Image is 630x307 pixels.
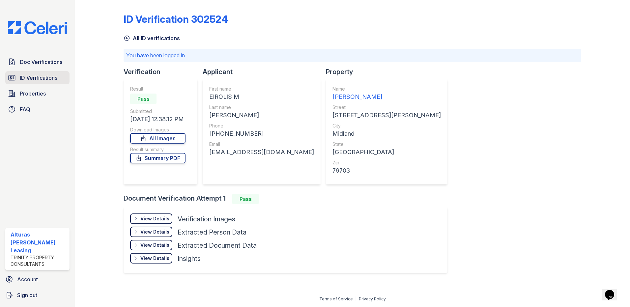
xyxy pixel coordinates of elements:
span: Doc Verifications [20,58,62,66]
a: Summary PDF [130,153,186,163]
a: All Images [130,133,186,144]
span: FAQ [20,105,30,113]
a: Account [3,273,72,286]
div: Verification [124,67,203,76]
div: [GEOGRAPHIC_DATA] [332,148,441,157]
div: Applicant [203,67,326,76]
div: Extracted Document Data [178,241,257,250]
div: View Details [140,215,169,222]
span: ID Verifications [20,74,57,82]
a: ID Verifications [5,71,70,84]
div: Name [332,86,441,92]
div: [PERSON_NAME] [209,111,314,120]
div: [EMAIL_ADDRESS][DOMAIN_NAME] [209,148,314,157]
div: Last name [209,104,314,111]
span: Sign out [17,291,37,299]
div: Extracted Person Data [178,228,246,237]
div: Property [326,67,453,76]
div: State [332,141,441,148]
div: Zip [332,159,441,166]
a: Doc Verifications [5,55,70,69]
div: View Details [140,242,169,248]
div: 79703 [332,166,441,175]
div: Pass [130,94,157,104]
a: Sign out [3,289,72,302]
div: First name [209,86,314,92]
div: EIROLIS M [209,92,314,101]
span: Properties [20,90,46,98]
div: [PERSON_NAME] [332,92,441,101]
div: Download Images [130,126,186,133]
div: [PHONE_NUMBER] [209,129,314,138]
iframe: chat widget [602,281,623,300]
div: ID Verification 302524 [124,13,228,25]
a: Properties [5,87,70,100]
div: Document Verification Attempt 1 [124,194,453,204]
a: Terms of Service [319,296,353,301]
p: You have been logged in [126,51,579,59]
div: Street [332,104,441,111]
div: View Details [140,229,169,235]
div: Midland [332,129,441,138]
img: CE_Logo_Blue-a8612792a0a2168367f1c8372b55b34899dd931a85d93a1a3d3e32e68fde9ad4.png [3,21,72,34]
a: All ID verifications [124,34,180,42]
div: Insights [178,254,201,263]
span: Account [17,275,38,283]
div: Email [209,141,314,148]
div: City [332,123,441,129]
a: FAQ [5,103,70,116]
div: Result [130,86,186,92]
a: Privacy Policy [359,296,386,301]
div: | [355,296,357,301]
div: View Details [140,255,169,262]
div: Submitted [130,108,186,115]
div: Phone [209,123,314,129]
div: [DATE] 12:38:12 PM [130,115,186,124]
a: Name [PERSON_NAME] [332,86,441,101]
div: Trinity Property Consultants [11,254,67,267]
div: Verification Images [178,214,235,224]
div: Alturas [PERSON_NAME] Leasing [11,231,67,254]
div: [STREET_ADDRESS][PERSON_NAME] [332,111,441,120]
div: Pass [232,194,259,204]
div: Result summary [130,146,186,153]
